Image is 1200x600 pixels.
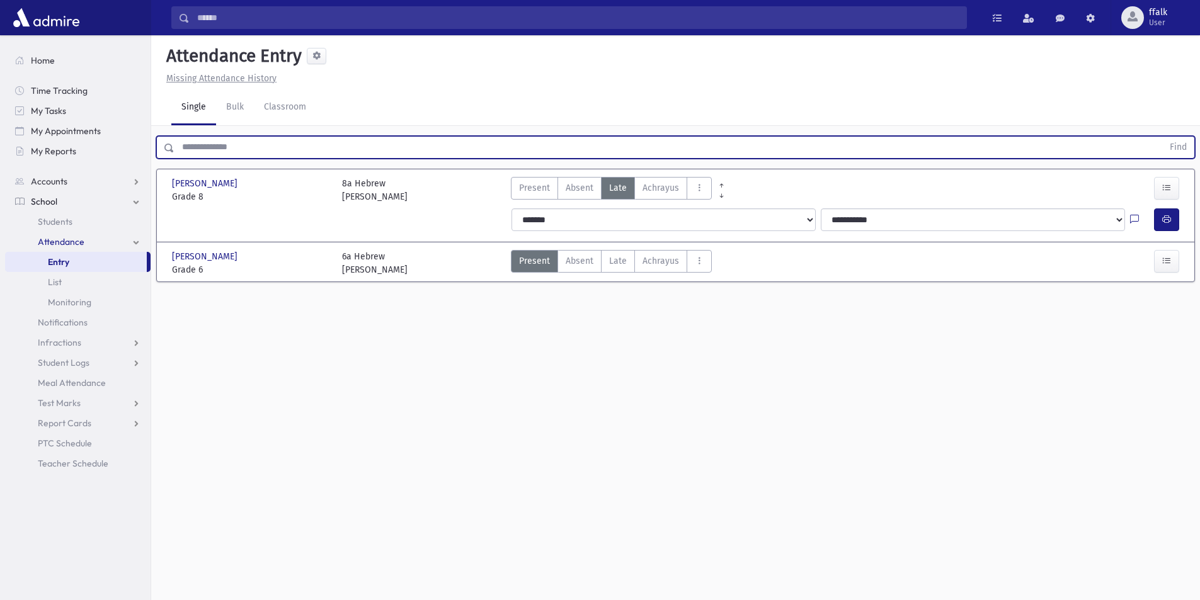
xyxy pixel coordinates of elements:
span: My Appointments [31,125,101,137]
div: 8a Hebrew [PERSON_NAME] [342,177,408,203]
span: My Reports [31,145,76,157]
a: Teacher Schedule [5,453,151,473]
a: Entry [5,252,147,272]
span: Teacher Schedule [38,458,108,469]
a: Monitoring [5,292,151,312]
span: PTC Schedule [38,438,92,449]
a: Meal Attendance [5,373,151,393]
div: AttTypes [511,177,712,203]
a: Students [5,212,151,232]
span: Home [31,55,55,66]
span: Grade 8 [172,190,329,203]
a: My Appointments [5,121,151,141]
span: Achrayus [643,181,679,195]
a: Bulk [216,90,254,125]
a: Classroom [254,90,316,125]
span: Meal Attendance [38,377,106,388]
span: Present [519,254,550,268]
div: AttTypes [511,250,712,276]
span: Late [609,181,627,195]
span: Report Cards [38,417,91,429]
span: User [1149,18,1167,28]
span: Late [609,254,627,268]
a: Report Cards [5,413,151,433]
a: Notifications [5,312,151,332]
a: List [5,272,151,292]
a: Time Tracking [5,81,151,101]
span: My Tasks [31,105,66,116]
span: Monitoring [48,297,91,308]
a: My Tasks [5,101,151,121]
a: My Reports [5,141,151,161]
span: Attendance [38,236,84,247]
span: Time Tracking [31,85,88,96]
span: Absent [566,181,593,195]
button: Find [1162,137,1194,158]
a: Single [171,90,216,125]
a: PTC Schedule [5,433,151,453]
img: AdmirePro [10,5,83,30]
a: Student Logs [5,353,151,373]
h5: Attendance Entry [161,45,302,67]
u: Missing Attendance History [166,73,277,84]
span: List [48,276,62,288]
span: Present [519,181,550,195]
span: School [31,196,57,207]
span: Accounts [31,176,67,187]
a: Missing Attendance History [161,73,277,84]
a: Test Marks [5,393,151,413]
span: Absent [566,254,593,268]
span: [PERSON_NAME] [172,250,240,263]
span: Notifications [38,317,88,328]
span: Student Logs [38,357,89,368]
a: Accounts [5,171,151,191]
span: Test Marks [38,397,81,409]
span: Students [38,216,72,227]
a: Home [5,50,151,71]
span: Grade 6 [172,263,329,276]
input: Search [190,6,966,29]
a: Infractions [5,332,151,353]
span: [PERSON_NAME] [172,177,240,190]
div: 6a Hebrew [PERSON_NAME] [342,250,408,276]
a: School [5,191,151,212]
span: Infractions [38,337,81,348]
span: Achrayus [643,254,679,268]
span: ffalk [1149,8,1167,18]
a: Attendance [5,232,151,252]
span: Entry [48,256,69,268]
